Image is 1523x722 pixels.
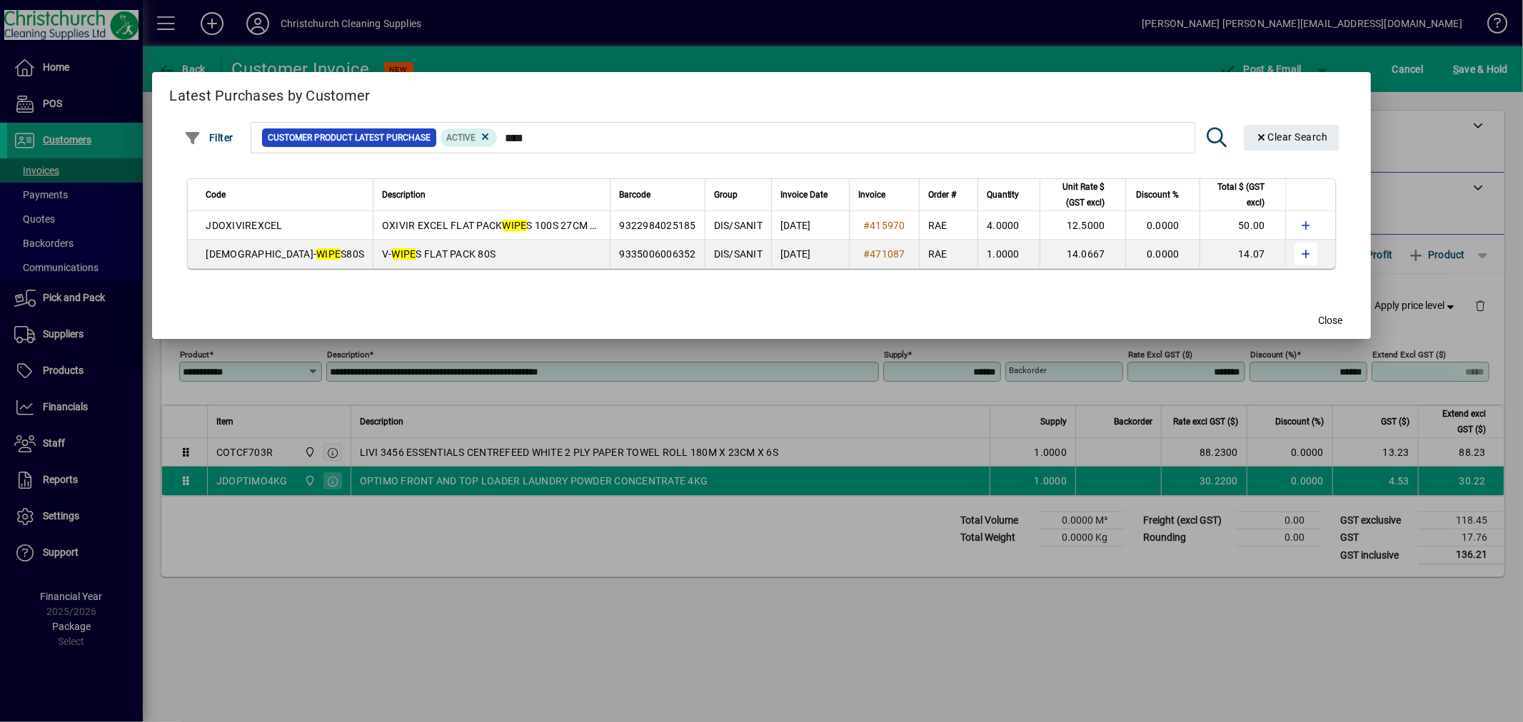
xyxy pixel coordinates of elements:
[863,248,870,260] span: #
[987,187,1032,203] div: Quantity
[382,187,426,203] span: Description
[1040,211,1125,240] td: 12.5000
[446,133,476,143] span: Active
[928,187,956,203] span: Order #
[503,220,527,231] em: WIPE
[863,220,870,231] span: #
[181,125,237,151] button: Filter
[977,240,1040,268] td: 1.0000
[1125,240,1200,268] td: 0.0000
[919,240,977,268] td: RAE
[184,132,233,143] span: Filter
[1209,179,1265,210] span: Total $ (GST excl)
[714,187,738,203] span: Group
[619,187,650,203] span: Barcode
[714,187,763,203] div: Group
[780,187,840,203] div: Invoice Date
[1200,211,1285,240] td: 50.00
[206,187,226,203] span: Code
[780,187,828,203] span: Invoice Date
[1209,179,1278,210] div: Total $ (GST excl)
[919,211,977,240] td: RAE
[977,211,1040,240] td: 4.0000
[858,246,910,262] a: #471087
[1200,240,1285,268] td: 14.07
[858,187,910,203] div: Invoice
[382,187,601,203] div: Description
[1049,179,1105,210] span: Unit Rate $ (GST excl)
[858,187,885,203] span: Invoice
[1308,307,1354,333] button: Close
[1125,211,1200,240] td: 0.0000
[382,220,626,231] span: OXIVIR EXCEL FLAT PACK S 100S 27CM X 20CM
[714,220,763,231] span: DIS/SANIT
[1135,187,1192,203] div: Discount %
[206,220,282,231] span: JDOXIVIREXCEL
[870,220,905,231] span: 415970
[1049,179,1118,210] div: Unit Rate $ (GST excl)
[1137,187,1180,203] span: Discount %
[392,248,416,260] em: WIPE
[619,187,695,203] div: Barcode
[1040,240,1125,268] td: 14.0667
[382,248,496,260] span: V- S FLAT PACK 80S
[1255,131,1328,143] span: Clear Search
[268,131,431,145] span: Customer Product Latest Purchase
[441,128,498,147] mat-chip: Product Activation Status: Active
[714,248,763,260] span: DIS/SANIT
[316,248,341,260] em: WIPE
[771,211,849,240] td: [DATE]
[870,248,905,260] span: 471087
[206,187,364,203] div: Code
[928,187,969,203] div: Order #
[1319,313,1343,328] span: Close
[152,72,1370,113] h2: Latest Purchases by Customer
[619,220,695,231] span: 9322984025185
[987,187,1020,203] span: Quantity
[619,248,695,260] span: 9335006006352
[1244,125,1339,151] button: Clear
[858,218,910,233] a: #415970
[771,240,849,268] td: [DATE]
[206,248,364,260] span: [DEMOGRAPHIC_DATA]- S80S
